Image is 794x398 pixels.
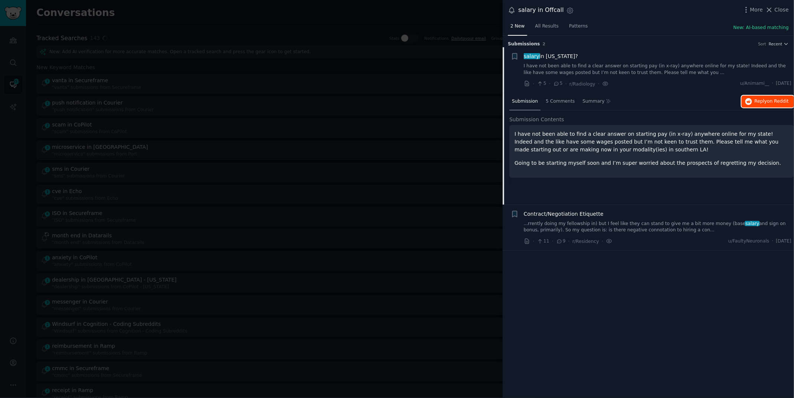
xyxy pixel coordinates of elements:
span: u/FaultyNeuronals [728,238,769,245]
span: All Results [535,23,558,30]
span: 2 [543,42,545,46]
span: in [US_STATE]? [524,52,578,60]
span: · [772,80,774,87]
button: Replyon Reddit [742,96,794,107]
button: Close [765,6,789,14]
span: Submission s [508,41,540,48]
span: · [533,80,534,88]
span: r/Radiology [570,81,596,87]
span: · [565,80,567,88]
a: I have not been able to find a clear answer on starting pay (in x-ray) anywhere online for my sta... [524,63,792,76]
a: ...rrently doing my fellowship in) but I feel like they can stand to give me a bit more money (ba... [524,221,792,234]
span: · [549,80,551,88]
span: Submission Contents [509,116,564,123]
span: · [772,238,774,245]
span: Summary [583,98,605,105]
a: Contract/Negotiation Etiquette [524,210,604,218]
span: [DATE] [776,80,791,87]
div: salary in Offcall [518,6,564,15]
span: Close [775,6,789,14]
span: 5 [553,80,563,87]
span: · [598,80,599,88]
button: Recent [769,41,789,46]
span: 5 Comments [546,98,575,105]
span: · [533,237,534,245]
span: on Reddit [767,99,789,104]
span: · [568,237,570,245]
button: More [742,6,763,14]
span: Submission [512,98,538,105]
a: 2 New [508,20,527,36]
span: 11 [537,238,549,245]
a: Patterns [567,20,590,36]
span: Patterns [569,23,588,30]
span: [DATE] [776,238,791,245]
span: · [552,237,554,245]
span: r/Residency [573,239,599,244]
span: u/Animami__ [740,80,769,87]
span: More [750,6,763,14]
span: 9 [556,238,565,245]
span: · [602,237,603,245]
p: Going to be starting myself soon and I’m super worried about the prospects of regretting my decis... [515,159,789,167]
span: salary [745,221,760,226]
a: All Results [532,20,561,36]
button: New: AI-based matching [733,25,789,31]
span: salary [523,53,540,59]
span: 5 [537,80,546,87]
span: Recent [769,41,782,46]
span: 2 New [511,23,525,30]
p: I have not been able to find a clear answer on starting pay (in x-ray) anywhere online for my sta... [515,130,789,154]
span: Reply [755,98,789,105]
a: salaryin [US_STATE]? [524,52,578,60]
div: Sort [758,41,767,46]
